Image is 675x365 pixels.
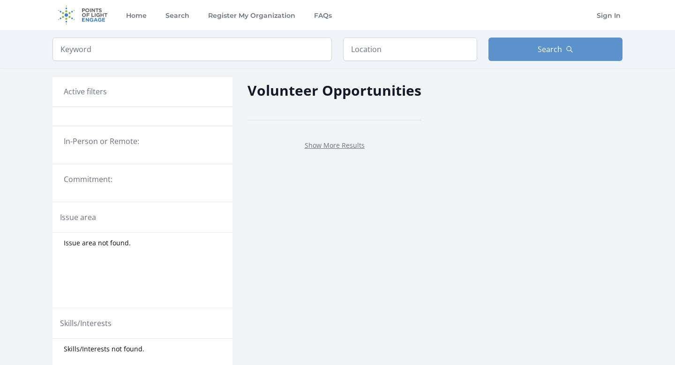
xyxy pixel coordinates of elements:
legend: Commitment: [64,174,221,185]
legend: Issue area [60,212,96,223]
h2: Volunteer Opportunities [247,80,421,101]
a: Show More Results [305,141,365,150]
span: Issue area not found. [64,238,131,248]
button: Search [488,38,622,61]
legend: In-Person or Remote: [64,136,221,147]
input: Keyword [52,38,332,61]
span: Search [538,44,562,55]
h3: Active filters [64,86,107,97]
input: Location [343,38,477,61]
span: Skills/Interests not found. [64,344,144,354]
legend: Skills/Interests [60,318,112,329]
